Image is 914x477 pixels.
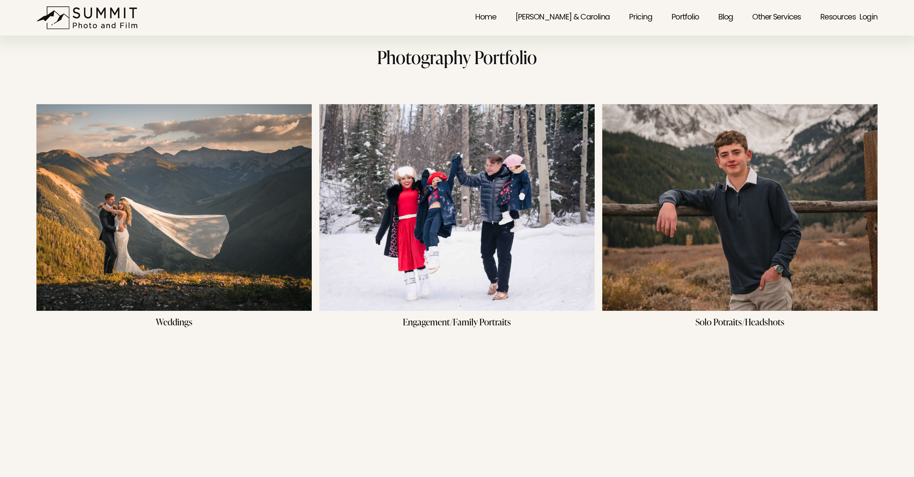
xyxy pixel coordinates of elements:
[515,5,610,31] a: [PERSON_NAME] & Carolina
[752,5,801,31] a: folder dropdown
[319,104,595,311] img: Engagement/Family Portraits
[718,5,733,31] a: Blog
[36,6,141,29] img: Summit Photo and Film
[344,46,570,68] h1: Photography Portfolio
[629,5,652,31] a: Pricing
[602,104,878,311] img: Solo Potraits/Headshots
[859,5,877,30] a: Login
[475,5,496,31] a: Home
[36,104,312,311] img: Weddings
[602,315,878,328] h3: Solo Potraits/Headshots
[602,104,878,333] a: Solo Potraits/Headshots Solo Potraits/Headshots
[319,315,595,328] h3: Engagement/Family Portraits
[319,104,595,333] a: Engagement/Family Portraits Engagement/Family Portraits
[36,104,312,333] a: Weddings Weddings
[820,5,856,30] span: Resources
[671,5,699,31] a: Portfolio
[36,315,312,328] h3: Weddings
[752,5,801,30] span: Other Services
[820,5,856,31] a: folder dropdown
